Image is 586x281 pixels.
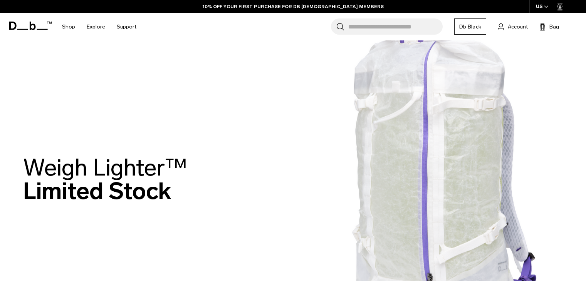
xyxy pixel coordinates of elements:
[117,13,136,40] a: Support
[23,156,187,203] h2: Limited Stock
[203,3,384,10] a: 10% OFF YOUR FIRST PURCHASE FOR DB [DEMOGRAPHIC_DATA] MEMBERS
[87,13,105,40] a: Explore
[62,13,75,40] a: Shop
[539,22,559,31] button: Bag
[498,22,528,31] a: Account
[508,23,528,31] span: Account
[454,18,486,35] a: Db Black
[56,13,142,40] nav: Main Navigation
[23,154,187,182] span: Weigh Lighter™
[549,23,559,31] span: Bag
